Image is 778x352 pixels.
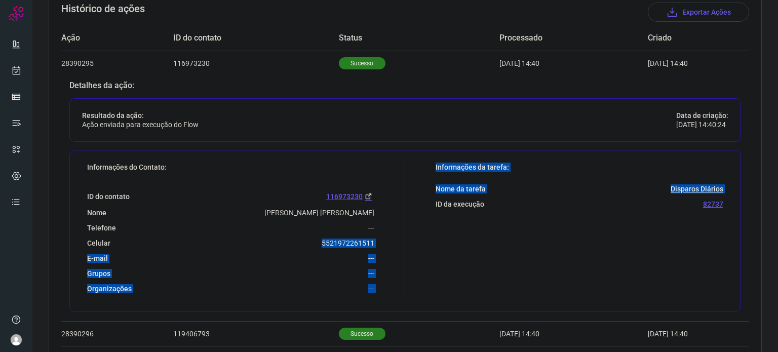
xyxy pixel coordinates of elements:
td: 28390295 [61,51,173,75]
p: Celular [87,239,110,248]
p: ID do contato [87,192,130,201]
p: Sucesso [339,57,385,69]
p: [PERSON_NAME] [PERSON_NAME] [264,208,374,217]
img: avatar-user-boy.jpg [10,334,22,346]
p: Resultado da ação: [82,111,199,120]
p: Detalhes da ação: [69,81,741,90]
p: Grupos [87,269,110,278]
td: Criado [648,26,719,51]
p: E-mail [87,254,108,263]
p: --- [368,269,374,278]
td: [DATE] 14:40 [499,322,648,346]
img: Logo [9,6,24,21]
p: Sucesso [339,328,385,340]
p: ID da execução [436,200,484,209]
td: Status [339,26,499,51]
button: Exportar Ações [648,3,749,22]
p: Telefone [87,223,116,232]
td: Ação [61,26,173,51]
a: 116973230 [326,190,374,202]
p: Nome [87,208,106,217]
td: [DATE] 14:40 [648,322,719,346]
p: Nome da tarefa [436,184,486,193]
p: Informações da tarefa: [436,163,723,172]
p: --- [368,254,374,263]
p: Organizações [87,284,132,293]
h3: Histórico de ações [61,3,145,22]
p: --- [368,223,374,232]
p: Disparos Diários [671,184,723,193]
p: --- [368,284,374,293]
p: 82737 [703,200,723,209]
p: 5521972261511 [322,239,374,248]
p: Informações do Contato: [87,163,374,172]
td: [DATE] 14:40 [648,51,719,75]
td: 119406793 [173,322,339,346]
td: Processado [499,26,648,51]
td: [DATE] 14:40 [499,51,648,75]
p: Ação enviada para execução do Flow [82,120,199,129]
p: [DATE] 14:40:24 [676,120,728,129]
p: Data de criação: [676,111,728,120]
td: 28390296 [61,322,173,346]
td: 116973230 [173,51,339,75]
td: ID do contato [173,26,339,51]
